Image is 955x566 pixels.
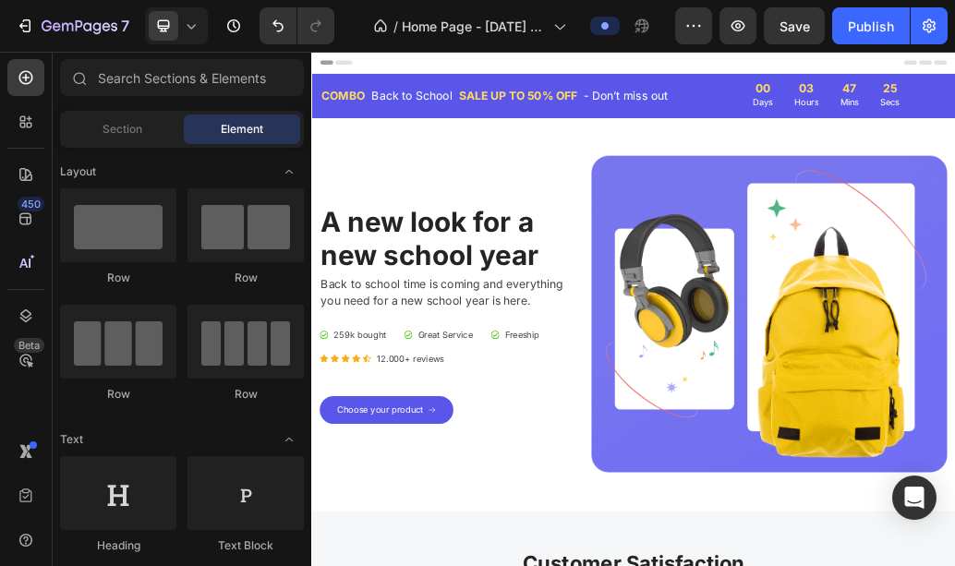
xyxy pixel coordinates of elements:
div: 00 [758,53,793,72]
iframe: Design area [311,52,955,566]
button: 7 [7,7,138,44]
div: 47 [909,53,941,72]
span: Section [103,121,142,138]
p: 259k bought [38,476,127,499]
div: Row [60,386,176,403]
div: 450 [18,197,44,211]
span: Text [60,431,83,448]
p: Mins [909,76,941,98]
div: Heading [60,537,176,554]
span: Home Page - [DATE] 06:42:12 [402,17,546,36]
div: Row [187,386,304,403]
div: Row [60,270,176,286]
div: Beta [14,338,44,353]
div: 03 [830,53,872,72]
p: Great Service [183,476,277,499]
p: 12.000+ reviews [112,517,228,539]
span: Element [221,121,263,138]
div: Undo/Redo [260,7,334,44]
div: Text Block [187,537,304,554]
p: Days [758,76,793,98]
span: Toggle open [274,157,304,187]
div: Publish [848,17,894,36]
button: Save [764,7,825,44]
button: Publish [832,7,910,44]
p: Hours [830,76,872,98]
div: Row [187,270,304,286]
p: - Don’t miss out [467,61,612,90]
span: Toggle open [274,425,304,454]
p: Freeship [332,476,392,499]
p: 7 [121,15,129,37]
input: Search Sections & Elements [60,59,304,96]
span: / [393,17,398,36]
span: Layout [60,163,96,180]
span: Save [780,18,810,34]
div: Open Intercom Messenger [892,476,937,520]
p: A new look for a new school year [16,265,450,378]
p: Back to school time is coming and everything you need for a new school year is here. [16,385,450,443]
